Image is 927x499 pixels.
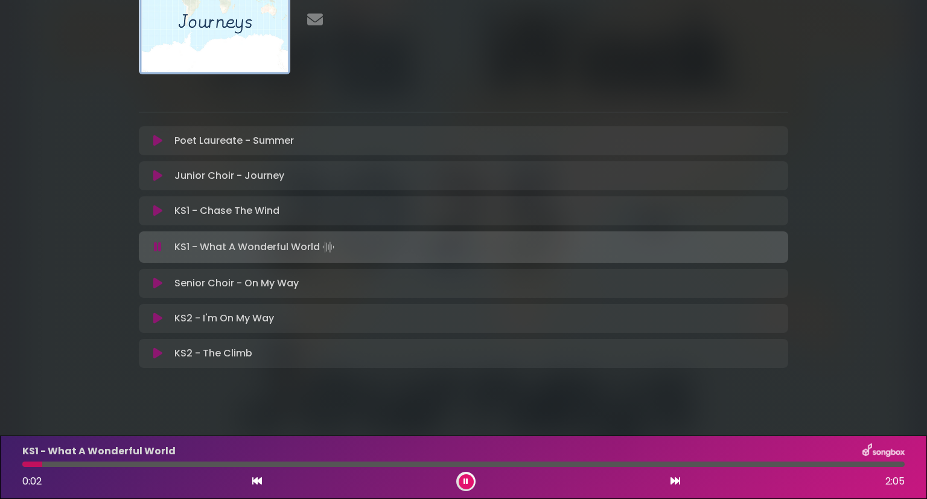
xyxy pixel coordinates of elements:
p: KS2 - The Climb [174,346,252,361]
img: waveform4.gif [320,239,337,256]
p: Senior Choir - On My Way [174,276,299,291]
p: KS1 - What A Wonderful World [174,239,337,256]
p: Junior Choir - Journey [174,169,284,183]
p: KS1 - Chase The Wind [174,204,279,218]
p: KS2 - I'm On My Way [174,311,274,326]
p: Poet Laureate - Summer [174,134,294,148]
